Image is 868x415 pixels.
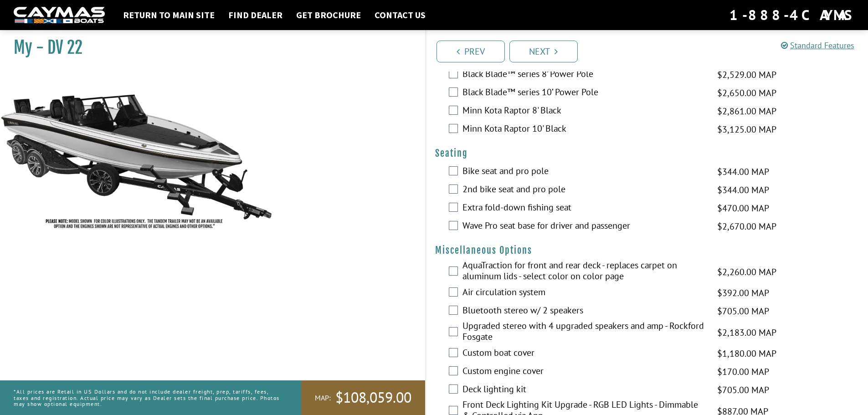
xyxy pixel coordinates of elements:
label: Air circulation system [462,287,706,300]
a: Standard Features [781,40,854,51]
label: Bike seat and pro pole [462,165,706,179]
a: Contact Us [370,9,430,21]
a: Get Brochure [292,9,365,21]
p: *All prices are Retail in US Dollars and do not include dealer freight, prep, tariffs, fees, taxe... [14,384,281,411]
span: $1,180.00 MAP [717,347,776,360]
label: Bluetooth stereo w/ 2 speakers [462,305,706,318]
span: $2,260.00 MAP [717,265,776,279]
span: $2,650.00 MAP [717,86,776,100]
span: $3,125.00 MAP [717,123,776,136]
a: Return to main site [118,9,219,21]
label: Minn Kota Raptor 10' Black [462,123,706,136]
img: white-logo-c9c8dbefe5ff5ceceb0f0178aa75bf4bb51f6bca0971e226c86eb53dfe498488.png [14,7,105,24]
label: AquaTraction for front and rear deck - replaces carpet on aluminum lids - select color on color page [462,260,706,284]
span: $344.00 MAP [717,165,769,179]
label: 2nd bike seat and pro pole [462,184,706,197]
span: $705.00 MAP [717,304,769,318]
h4: Seating [435,148,859,159]
label: Custom engine cover [462,365,706,379]
span: $2,183.00 MAP [717,326,776,339]
span: MAP: [315,393,331,403]
label: Extra fold-down fishing seat [462,202,706,215]
span: $392.00 MAP [717,286,769,300]
label: Wave Pro seat base for driver and passenger [462,220,706,233]
span: $2,861.00 MAP [717,104,776,118]
div: 1-888-4CAYMAS [729,5,854,25]
label: Black Blade™ series 10’ Power Pole [462,87,706,100]
label: Black Blade™ series 8’ Power Pole [462,68,706,82]
label: Custom boat cover [462,347,706,360]
span: $2,670.00 MAP [717,220,776,233]
span: $2,529.00 MAP [717,68,776,82]
label: Upgraded stereo with 4 upgraded speakers and amp - Rockford Fosgate [462,320,706,344]
span: $108,059.00 [335,388,411,407]
span: $470.00 MAP [717,201,769,215]
label: Deck lighting kit [462,384,706,397]
span: $344.00 MAP [717,183,769,197]
h4: Miscellaneous Options [435,245,859,256]
a: Prev [437,41,505,62]
a: MAP:$108,059.00 [301,380,425,415]
a: Find Dealer [224,9,287,21]
h1: My - DV 22 [14,37,402,58]
span: $705.00 MAP [717,383,769,397]
a: Next [509,41,578,62]
label: Minn Kota Raptor 8' Black [462,105,706,118]
span: $170.00 MAP [717,365,769,379]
